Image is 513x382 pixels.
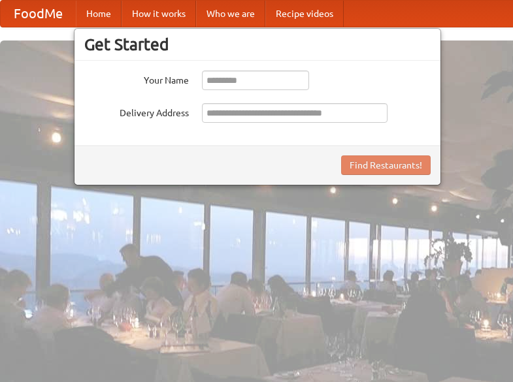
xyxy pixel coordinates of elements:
[84,103,189,119] label: Delivery Address
[341,155,431,175] button: Find Restaurants!
[84,71,189,87] label: Your Name
[1,1,76,27] a: FoodMe
[265,1,344,27] a: Recipe videos
[122,1,196,27] a: How it works
[84,35,431,54] h3: Get Started
[76,1,122,27] a: Home
[196,1,265,27] a: Who we are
